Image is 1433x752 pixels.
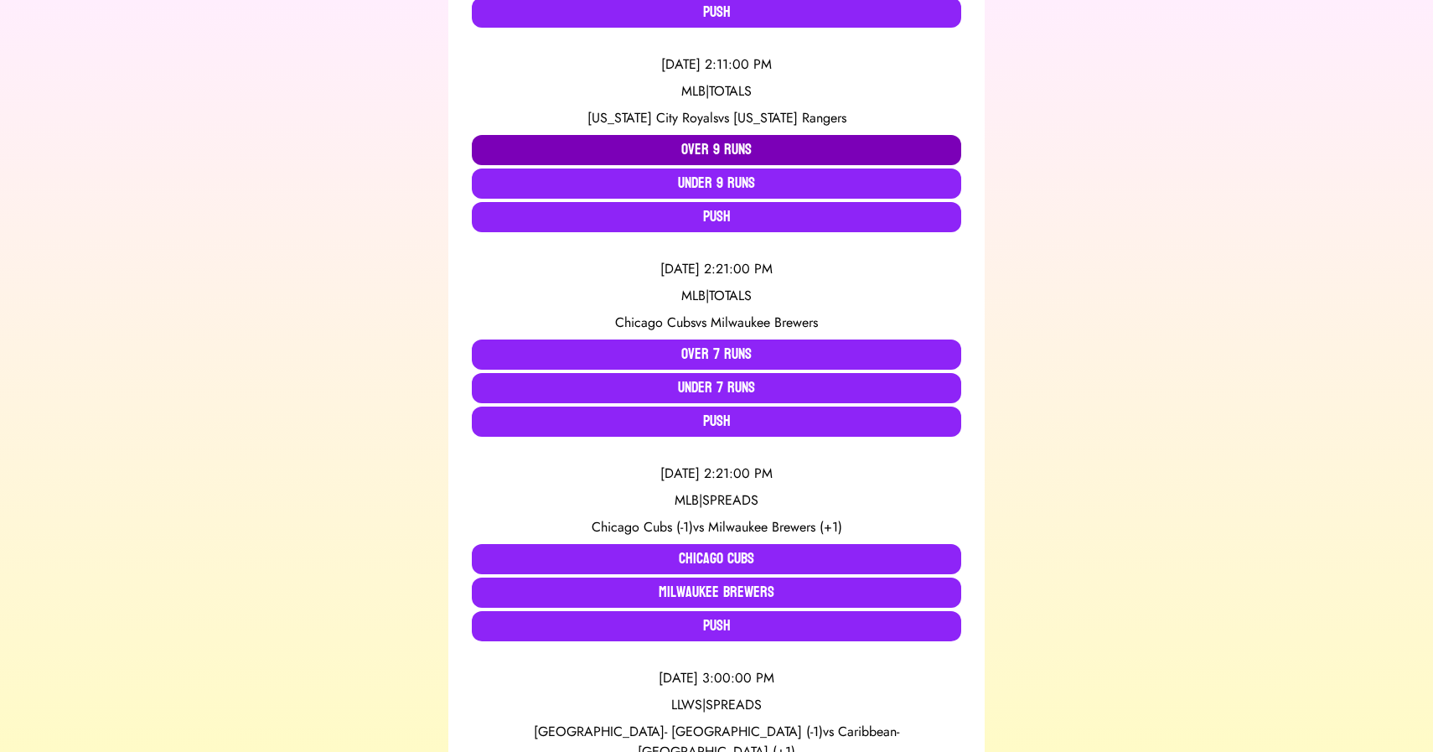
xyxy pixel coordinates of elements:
button: Under 7 Runs [472,373,961,403]
div: vs [472,517,961,537]
div: MLB | SPREADS [472,490,961,511]
span: [US_STATE] Rangers [733,108,846,127]
div: vs [472,108,961,128]
span: [GEOGRAPHIC_DATA]- [GEOGRAPHIC_DATA] (-1) [534,722,823,741]
span: Chicago Cubs [615,313,696,332]
div: vs [472,313,961,333]
span: Chicago Cubs (-1) [592,517,693,537]
button: Chicago Cubs [472,544,961,574]
div: [DATE] 2:11:00 PM [472,54,961,75]
div: [DATE] 3:00:00 PM [472,668,961,688]
button: Push [472,611,961,641]
div: LLWS | SPREADS [472,695,961,715]
button: Under 9 Runs [472,169,961,199]
button: Push [472,407,961,437]
button: Over 7 Runs [472,340,961,370]
span: [US_STATE] City Royals [587,108,718,127]
span: Milwaukee Brewers [711,313,818,332]
button: Push [472,202,961,232]
button: Over 9 Runs [472,135,961,165]
span: Milwaukee Brewers (+1) [708,517,842,537]
div: MLB | TOTALS [472,81,961,101]
div: [DATE] 2:21:00 PM [472,464,961,484]
div: [DATE] 2:21:00 PM [472,259,961,279]
button: Milwaukee Brewers [472,578,961,608]
div: MLB | TOTALS [472,286,961,306]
